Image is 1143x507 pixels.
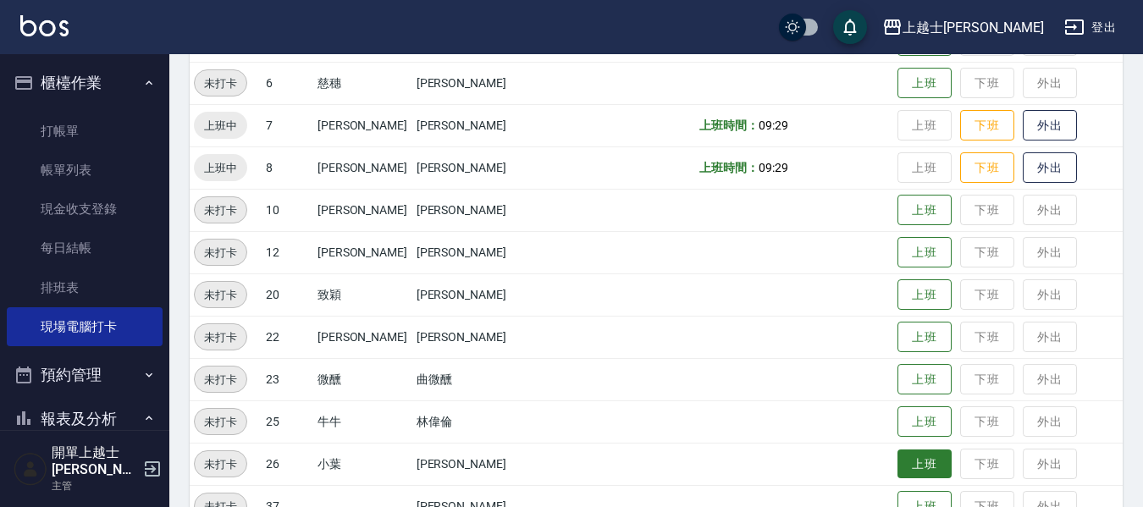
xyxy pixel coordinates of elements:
span: 未打卡 [195,455,246,473]
td: 致穎 [313,273,412,316]
td: 慈穗 [313,62,412,104]
td: 6 [262,62,313,104]
button: 下班 [960,152,1014,184]
span: 上班中 [194,117,247,135]
td: [PERSON_NAME] [412,146,597,189]
span: 未打卡 [195,413,246,431]
td: [PERSON_NAME] [412,316,597,358]
button: 上班 [897,195,952,226]
span: 09:29 [759,118,788,132]
button: 上班 [897,322,952,353]
td: 8 [262,146,313,189]
span: 未打卡 [195,74,246,92]
button: 登出 [1057,12,1123,43]
td: 23 [262,358,313,400]
td: 牛牛 [313,400,412,443]
td: [PERSON_NAME] [412,104,597,146]
h5: 開單上越士[PERSON_NAME] [52,444,138,478]
td: 7 [262,104,313,146]
td: 26 [262,443,313,485]
button: 上班 [897,406,952,438]
td: 25 [262,400,313,443]
td: [PERSON_NAME] [313,231,412,273]
span: 未打卡 [195,328,246,346]
p: 主管 [52,478,138,493]
td: [PERSON_NAME] [313,316,412,358]
a: 排班表 [7,268,163,307]
span: 09:29 [759,161,788,174]
span: 未打卡 [195,201,246,219]
a: 每日結帳 [7,229,163,267]
td: 12 [262,231,313,273]
img: Person [14,452,47,486]
td: 20 [262,273,313,316]
span: 未打卡 [195,371,246,389]
td: [PERSON_NAME] [313,146,412,189]
td: 微醺 [313,358,412,400]
td: 10 [262,189,313,231]
span: 未打卡 [195,286,246,304]
button: 上班 [897,364,952,395]
td: 小葉 [313,443,412,485]
td: 22 [262,316,313,358]
button: 櫃檯作業 [7,61,163,105]
img: Logo [20,15,69,36]
td: 林偉倫 [412,400,597,443]
button: 上越士[PERSON_NAME] [875,10,1051,45]
td: [PERSON_NAME] [412,443,597,485]
td: [PERSON_NAME] [313,104,412,146]
button: save [833,10,867,44]
span: 未打卡 [195,244,246,262]
td: [PERSON_NAME] [412,189,597,231]
button: 報表及分析 [7,397,163,441]
a: 帳單列表 [7,151,163,190]
button: 外出 [1023,110,1077,141]
a: 現場電腦打卡 [7,307,163,346]
td: [PERSON_NAME] [412,62,597,104]
b: 上班時間： [699,161,759,174]
span: 上班中 [194,159,247,177]
button: 下班 [960,110,1014,141]
a: 現金收支登錄 [7,190,163,229]
button: 上班 [897,68,952,99]
td: [PERSON_NAME] [313,189,412,231]
td: 曲微醺 [412,358,597,400]
button: 上班 [897,449,952,479]
a: 打帳單 [7,112,163,151]
button: 外出 [1023,152,1077,184]
button: 預約管理 [7,353,163,397]
button: 上班 [897,279,952,311]
div: 上越士[PERSON_NAME] [903,17,1044,38]
button: 上班 [897,237,952,268]
td: [PERSON_NAME] [412,231,597,273]
b: 上班時間： [699,118,759,132]
td: [PERSON_NAME] [412,273,597,316]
